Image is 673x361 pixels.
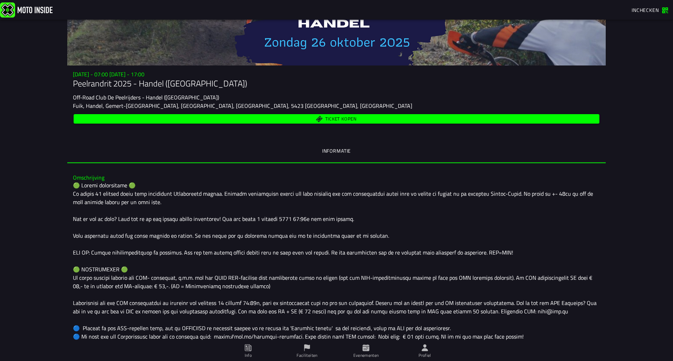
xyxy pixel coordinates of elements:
[353,352,379,359] ion-label: Evenementen
[325,117,357,122] span: Ticket kopen
[628,4,672,16] a: Inchecken
[419,352,431,359] ion-label: Profiel
[245,352,252,359] ion-label: Info
[297,352,317,359] ion-label: Faciliteiten
[73,102,412,110] ion-text: Fuik, Handel, Gemert-[GEOGRAPHIC_DATA], [GEOGRAPHIC_DATA], [GEOGRAPHIC_DATA], 5423 [GEOGRAPHIC_DA...
[73,93,219,102] ion-text: Off-Road Club De Peelrijders - Handel ([GEOGRAPHIC_DATA])
[632,6,659,14] span: Inchecken
[73,78,600,89] h1: Peelrandrit 2025 - Handel ([GEOGRAPHIC_DATA])
[73,174,600,181] h3: Omschrijving
[73,71,600,78] h3: [DATE] - 07:00 [DATE] - 17:00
